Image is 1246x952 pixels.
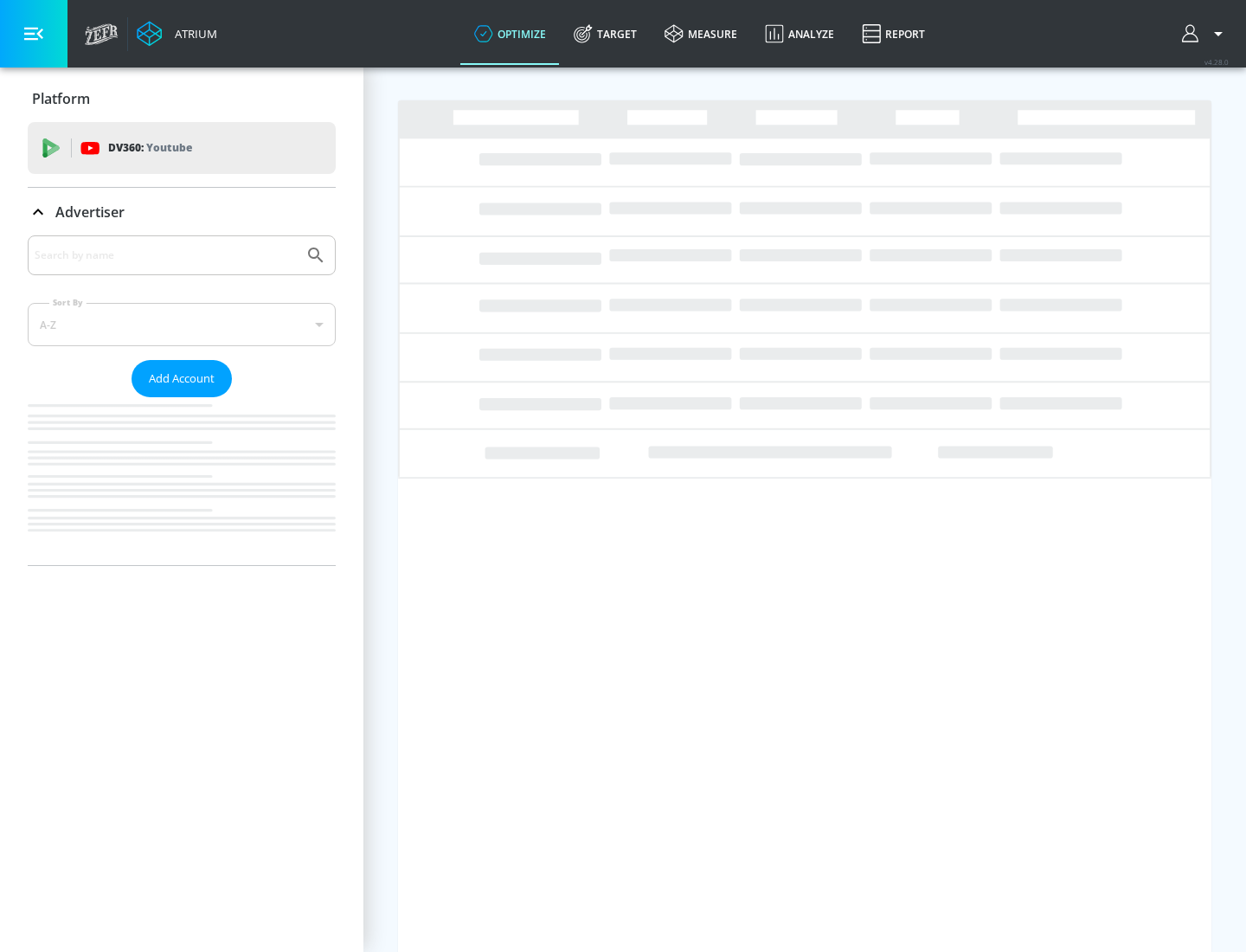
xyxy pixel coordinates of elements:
p: DV360: [108,138,192,158]
div: A-Z [28,303,336,346]
a: Analyze [751,3,848,65]
nav: list of Advertiser [28,397,336,565]
p: Youtube [146,138,192,157]
label: Sort By [49,297,87,308]
p: Platform [32,89,90,108]
div: Platform [28,74,336,123]
a: Target [560,3,651,65]
span: Add Account [149,369,215,389]
input: Search by name [35,244,297,267]
div: Advertiser [28,188,336,236]
a: optimize [460,3,560,65]
button: Add Account [132,360,232,397]
div: Atrium [168,26,217,42]
a: Report [848,3,939,65]
a: measure [651,3,751,65]
p: Advertiser [55,203,125,222]
span: v 4.28.0 [1204,57,1229,67]
div: DV360: Youtube [28,122,336,174]
a: Atrium [137,21,217,47]
div: Advertiser [28,235,336,565]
